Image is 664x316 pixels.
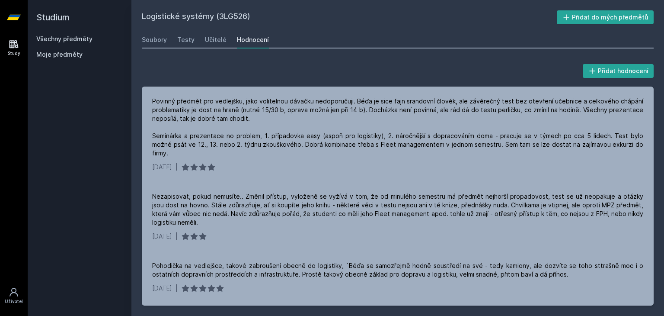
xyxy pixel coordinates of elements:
div: | [176,163,178,171]
div: Hodnocení [237,35,269,44]
div: [DATE] [152,163,172,171]
a: Soubory [142,31,167,48]
div: Testy [177,35,195,44]
a: Study [2,35,26,61]
a: Uživatel [2,283,26,309]
div: Uživatel [5,298,23,305]
div: Povinný předmět pro vedlejšku, jako volitelnou dávačku nedoporučuji. Béďa je sice fajn srandovní ... [152,97,643,158]
a: Učitelé [205,31,227,48]
a: Hodnocení [237,31,269,48]
div: [DATE] [152,232,172,241]
div: Study [8,50,20,57]
a: Testy [177,31,195,48]
h2: Logistické systémy (3LG526) [142,10,557,24]
div: | [176,232,178,241]
span: Moje předměty [36,50,83,59]
div: Nezapisovat, pokud nemusíte.. Změnil přístup, vyloženě se vyžívá v tom, že od minulého semestru m... [152,192,643,227]
div: Pohodička na vedlejšce, takové zabroušení obecně do logistiky, ´Béďa se samozřejmě hodně soustřed... [152,261,643,279]
button: Přidat hodnocení [583,64,654,78]
div: | [176,284,178,293]
div: Soubory [142,35,167,44]
a: Všechny předměty [36,35,93,42]
div: Učitelé [205,35,227,44]
button: Přidat do mých předmětů [557,10,654,24]
div: [DATE] [152,284,172,293]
